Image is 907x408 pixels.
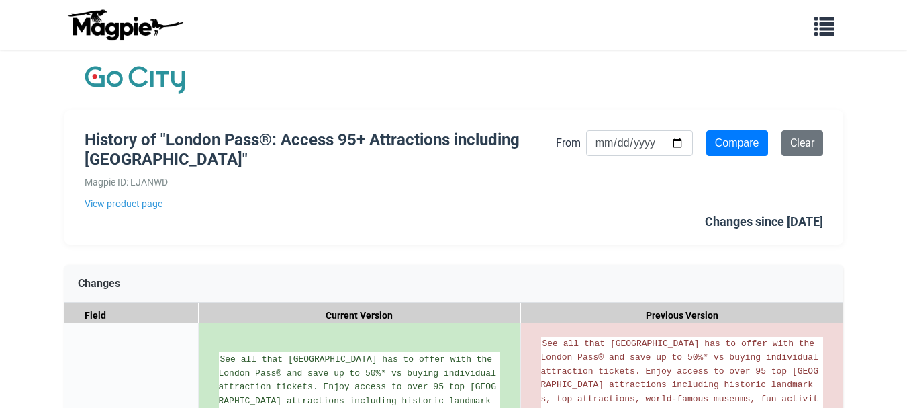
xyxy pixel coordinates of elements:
div: Current Version [199,303,521,328]
label: From [556,134,581,152]
div: Field [64,303,199,328]
div: Magpie ID: LJANWD [85,175,556,190]
img: logo-ab69f6fb50320c5b225c76a69d11143b.png [64,9,185,41]
div: Changes since [DATE] [705,212,823,232]
div: Changes [64,265,843,303]
a: View product page [85,196,556,211]
img: Company Logo [85,63,185,97]
a: Clear [781,130,823,156]
h1: History of "London Pass®: Access 95+ Attractions including [GEOGRAPHIC_DATA]" [85,130,556,169]
input: Compare [706,130,768,156]
div: Previous Version [521,303,843,328]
